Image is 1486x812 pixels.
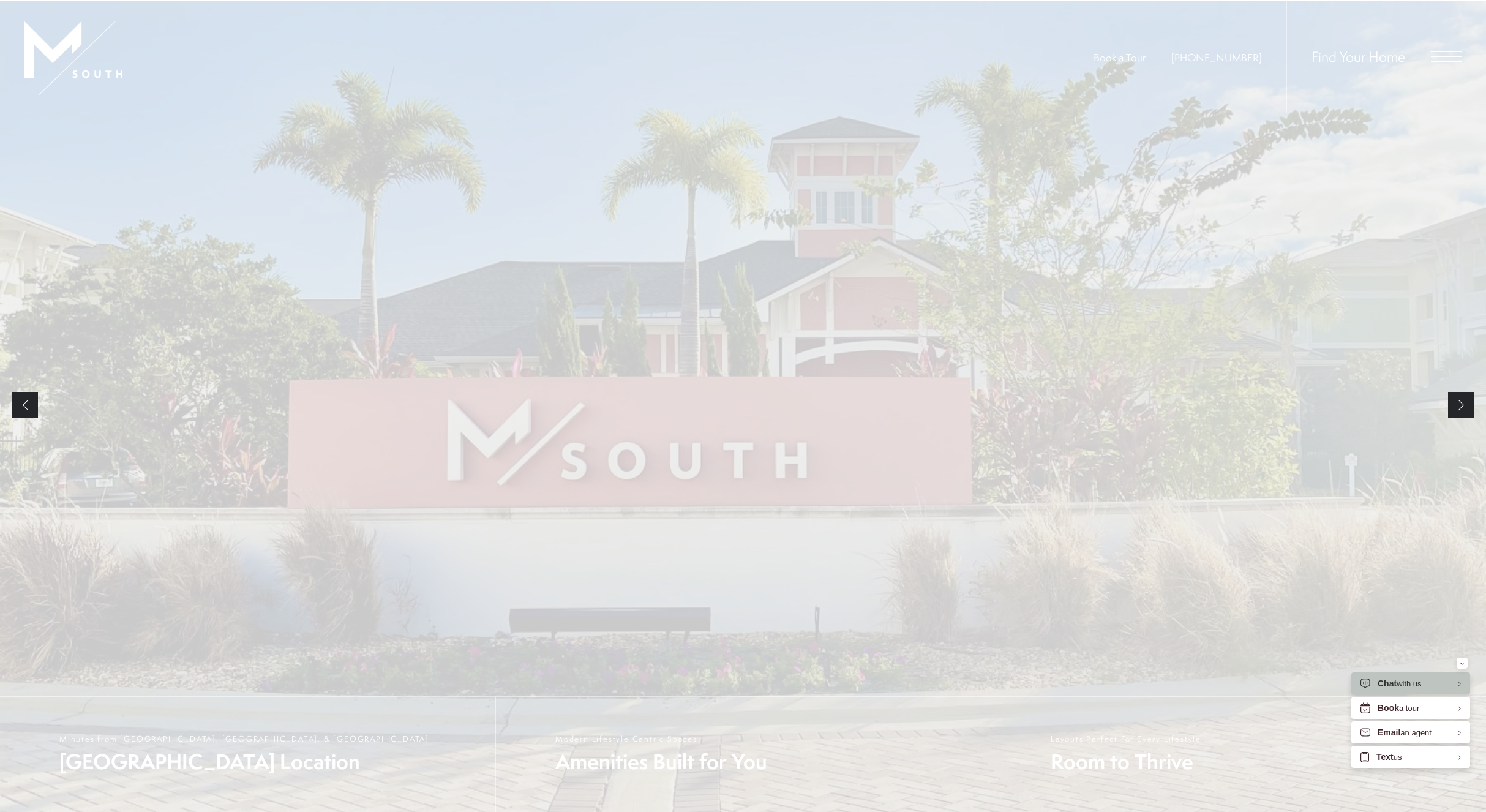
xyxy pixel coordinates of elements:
[1431,51,1462,62] button: Open Menu
[1051,734,1201,744] span: Layouts Perfect For Every Lifestyle
[555,734,767,744] span: Modern Lifestyle Centric Spaces
[12,392,38,418] a: Previous
[1171,50,1262,64] a: Call Us at 813-570-8014
[1448,392,1474,418] a: Next
[555,747,767,776] span: Amenities Built for You
[59,747,429,776] span: [GEOGRAPHIC_DATA] Location
[1094,50,1146,64] a: Book a Tour
[24,21,122,95] img: MSouth
[1171,50,1262,64] span: [PHONE_NUMBER]
[1312,47,1405,66] a: Find Your Home
[59,734,429,744] span: Minutes from [GEOGRAPHIC_DATA], [GEOGRAPHIC_DATA], & [GEOGRAPHIC_DATA]
[1051,747,1201,776] span: Room to Thrive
